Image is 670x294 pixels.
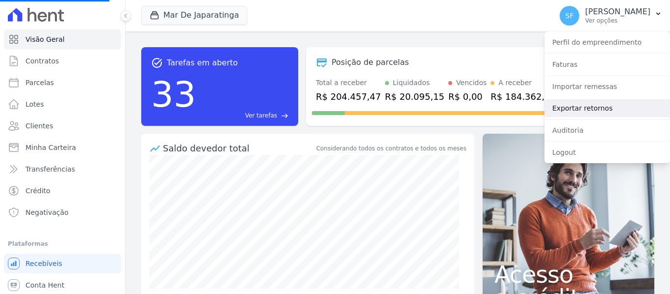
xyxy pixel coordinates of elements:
a: Auditoria [544,121,670,139]
a: Minha Carteira [4,138,121,157]
p: Ver opções [585,17,650,25]
span: Tarefas em aberto [167,57,238,69]
div: Total a receber [316,78,381,88]
a: Exportar retornos [544,99,670,117]
div: Posição de parcelas [332,57,409,68]
span: Acesso [494,263,643,286]
span: Minha Carteira [26,143,76,152]
a: Transferências [4,159,121,179]
div: R$ 184.362,32 [490,90,556,103]
span: Lotes [26,99,44,109]
div: Saldo devedor total [163,142,314,155]
a: Contratos [4,51,121,71]
a: Parcelas [4,73,121,92]
a: Ver tarefas east [200,111,288,120]
a: Recebíveis [4,254,121,273]
a: Importar remessas [544,78,670,95]
div: Vencidos [456,78,487,88]
span: Contratos [26,56,59,66]
div: R$ 0,00 [448,90,487,103]
a: Lotes [4,94,121,114]
span: Recebíveis [26,259,62,268]
span: Clientes [26,121,53,131]
div: Considerando todos os contratos e todos os meses [316,144,466,153]
span: task_alt [151,57,163,69]
button: SF [PERSON_NAME] Ver opções [552,2,670,29]
div: Liquidados [393,78,430,88]
a: Crédito [4,181,121,201]
div: Plataformas [8,238,117,250]
span: SF [566,12,574,19]
div: R$ 204.457,47 [316,90,381,103]
span: east [281,112,288,119]
button: Mar De Japaratinga [141,6,247,25]
span: Crédito [26,186,51,196]
a: Perfil do empreendimento [544,33,670,51]
div: 33 [151,69,196,120]
span: Conta Hent [26,280,64,290]
p: [PERSON_NAME] [585,7,650,17]
div: R$ 20.095,15 [385,90,444,103]
div: A receber [498,78,532,88]
span: Parcelas [26,78,54,88]
span: Visão Geral [26,34,65,44]
span: Transferências [26,164,75,174]
a: Negativação [4,203,121,222]
a: Clientes [4,116,121,136]
a: Faturas [544,56,670,73]
span: Ver tarefas [245,111,277,120]
a: Logout [544,144,670,161]
a: Visão Geral [4,29,121,49]
span: Negativação [26,207,69,217]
